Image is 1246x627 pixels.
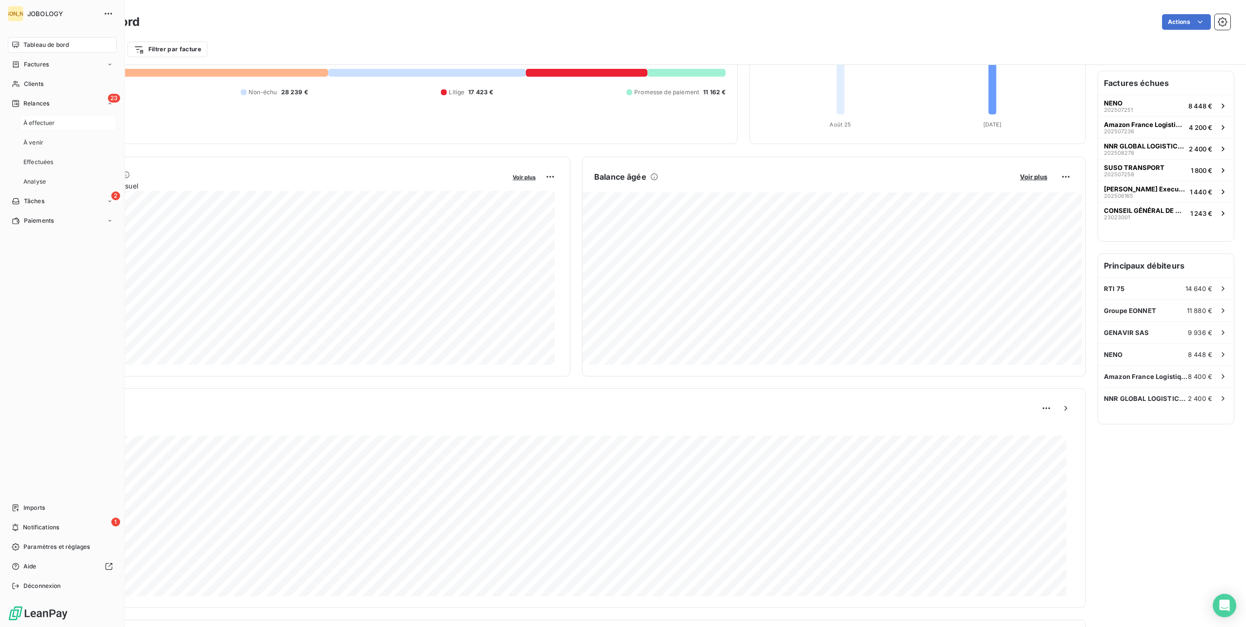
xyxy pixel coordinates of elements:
span: 11 162 € [703,88,726,97]
button: Amazon France Logistique SAS2025072364 200 € [1098,116,1234,138]
span: 23 [108,94,120,103]
span: 8 448 € [1188,102,1212,110]
span: Promesse de paiement [634,88,699,97]
span: Voir plus [513,174,536,181]
button: SUSO TRANSPORT2025072581 800 € [1098,159,1234,181]
span: Aide [23,562,37,571]
h6: Balance âgée [594,171,646,183]
span: 202508278 [1104,150,1134,156]
span: Tableau de bord [23,41,69,49]
span: SUSO TRANSPORT [1104,164,1164,171]
span: Factures [24,60,49,69]
span: Amazon France Logistique SAS [1104,373,1188,380]
span: NNR GLOBAL LOGISTICS [GEOGRAPHIC_DATA] [1104,142,1185,150]
span: Déconnexion [23,582,61,590]
button: Voir plus [1017,172,1050,181]
span: Voir plus [1020,173,1047,181]
tspan: Août 25 [830,121,851,128]
span: 8 448 € [1188,351,1212,358]
span: 2 400 € [1188,395,1212,402]
span: GENAVIR SAS [1104,329,1149,336]
span: Amazon France Logistique SAS [1104,121,1185,128]
div: Open Intercom Messenger [1213,594,1236,617]
span: 17 423 € [468,88,493,97]
img: Logo LeanPay [8,606,68,621]
span: Imports [23,503,45,512]
span: Groupe EONNET [1104,307,1156,314]
span: Analyse [23,177,46,186]
a: Aide [8,559,117,574]
span: Non-échu [249,88,277,97]
span: À effectuer [23,119,55,127]
span: 9 936 € [1188,329,1212,336]
span: 8 400 € [1188,373,1212,380]
span: Tâches [24,197,44,206]
span: 23023001 [1104,214,1130,220]
span: 1 243 € [1190,209,1212,217]
span: Clients [24,80,43,88]
span: 1 [111,518,120,526]
tspan: [DATE] [983,121,1002,128]
h6: Principaux débiteurs [1098,254,1234,277]
span: 28 239 € [281,88,308,97]
span: NENO [1104,351,1123,358]
span: Effectuées [23,158,54,167]
span: 1 440 € [1190,188,1212,196]
button: NNR GLOBAL LOGISTICS [GEOGRAPHIC_DATA]2025082782 400 € [1098,138,1234,159]
span: 1 800 € [1191,167,1212,174]
span: 202507251 [1104,107,1133,113]
span: NNR GLOBAL LOGISTICS [GEOGRAPHIC_DATA] [1104,395,1188,402]
span: 202507258 [1104,171,1134,177]
span: Chiffre d'affaires mensuel [55,181,506,191]
span: 202506165 [1104,193,1133,199]
span: 11 880 € [1187,307,1212,314]
span: À venir [23,138,43,147]
button: Filtrer par facture [127,42,208,57]
button: Voir plus [510,172,539,181]
span: Paiements [24,216,54,225]
span: CONSEIL GÉNÉRAL DE MAYOTTE [1104,207,1186,214]
span: 14 640 € [1185,285,1212,293]
span: 4 200 € [1189,124,1212,131]
h6: Factures échues [1098,71,1234,95]
span: RTI 75 [1104,285,1124,293]
span: 202507236 [1104,128,1134,134]
button: NENO2025072518 448 € [1098,95,1234,116]
span: Paramètres et réglages [23,543,90,551]
button: [PERSON_NAME] Executive search2025061651 440 € [1098,181,1234,202]
span: Litige [449,88,464,97]
span: Relances [23,99,49,108]
span: 2 [111,191,120,200]
button: Actions [1162,14,1211,30]
span: Notifications [23,523,59,532]
div: [PERSON_NAME] [8,6,23,21]
span: JOBOLOGY [27,10,98,18]
span: [PERSON_NAME] Executive search [1104,185,1186,193]
button: CONSEIL GÉNÉRAL DE MAYOTTE230230011 243 € [1098,202,1234,224]
span: 2 400 € [1189,145,1212,153]
span: NENO [1104,99,1122,107]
